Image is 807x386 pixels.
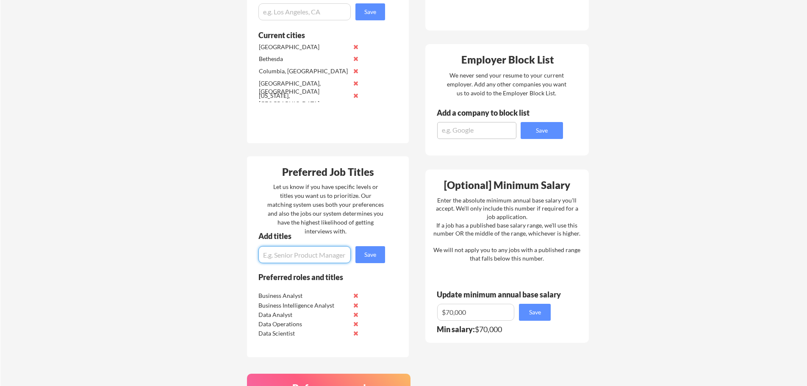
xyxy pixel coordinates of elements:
[259,55,348,63] div: Bethesda
[249,167,407,177] div: Preferred Job Titles
[433,196,580,263] div: Enter the absolute minimum annual base salary you'll accept. We'll only include this number if re...
[258,311,348,319] div: Data Analyst
[258,320,348,328] div: Data Operations
[258,329,348,338] div: Data Scientist
[258,273,374,281] div: Preferred roles and titles
[259,92,348,108] div: [US_STATE], [GEOGRAPHIC_DATA]
[521,122,563,139] button: Save
[259,67,348,75] div: Columbia, [GEOGRAPHIC_DATA]
[259,79,348,96] div: [GEOGRAPHIC_DATA], [GEOGRAPHIC_DATA]
[519,304,551,321] button: Save
[446,71,567,97] div: We never send your resume to your current employer. Add any other companies you want us to avoid ...
[258,31,376,39] div: Current cities
[258,246,351,263] input: E.g. Senior Product Manager
[429,55,586,65] div: Employer Block List
[437,109,543,117] div: Add a company to block list
[258,301,348,310] div: Business Intelligence Analyst
[258,292,348,300] div: Business Analyst
[437,291,564,298] div: Update minimum annual base salary
[258,232,378,240] div: Add titles
[258,3,351,20] input: e.g. Los Angeles, CA
[355,3,385,20] button: Save
[355,246,385,263] button: Save
[437,304,514,321] input: E.g. $100,000
[437,325,556,333] div: $70,000
[437,325,475,334] strong: Min salary:
[259,43,348,51] div: [GEOGRAPHIC_DATA]
[267,182,384,236] div: Let us know if you have specific levels or titles you want us to prioritize. Our matching system ...
[428,180,586,190] div: [Optional] Minimum Salary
